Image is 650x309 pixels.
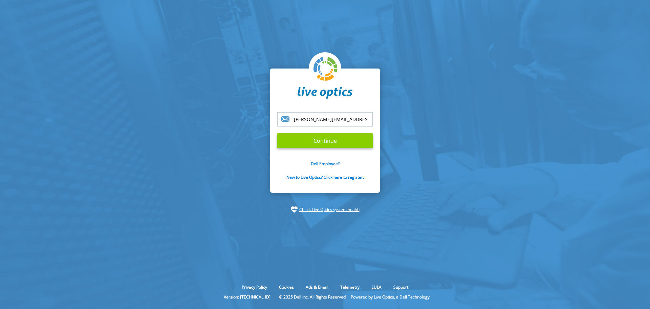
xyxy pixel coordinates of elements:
li: Version: [TECHNICAL_ID] [220,294,274,300]
input: Continue [277,133,373,148]
a: Support [388,284,413,290]
a: EULA [366,284,387,290]
a: Ads & Email [301,284,333,290]
a: Telemetry [335,284,365,290]
img: liveoptics-logo.svg [313,57,338,81]
img: liveoptics-word.svg [298,87,352,99]
a: Dell Employee? [311,161,340,167]
a: Check Live Optics system health [299,206,360,213]
a: Privacy Policy [237,284,272,290]
li: Powered by Live Optics, a Dell Technology [351,294,430,300]
input: email@address.com [277,112,373,127]
a: New to Live Optics? Click here to register. [286,174,364,180]
a: Cookies [274,284,299,290]
img: status-check-icon.svg [291,206,298,213]
li: © 2025 Dell Inc. All Rights Reserved [276,294,349,300]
